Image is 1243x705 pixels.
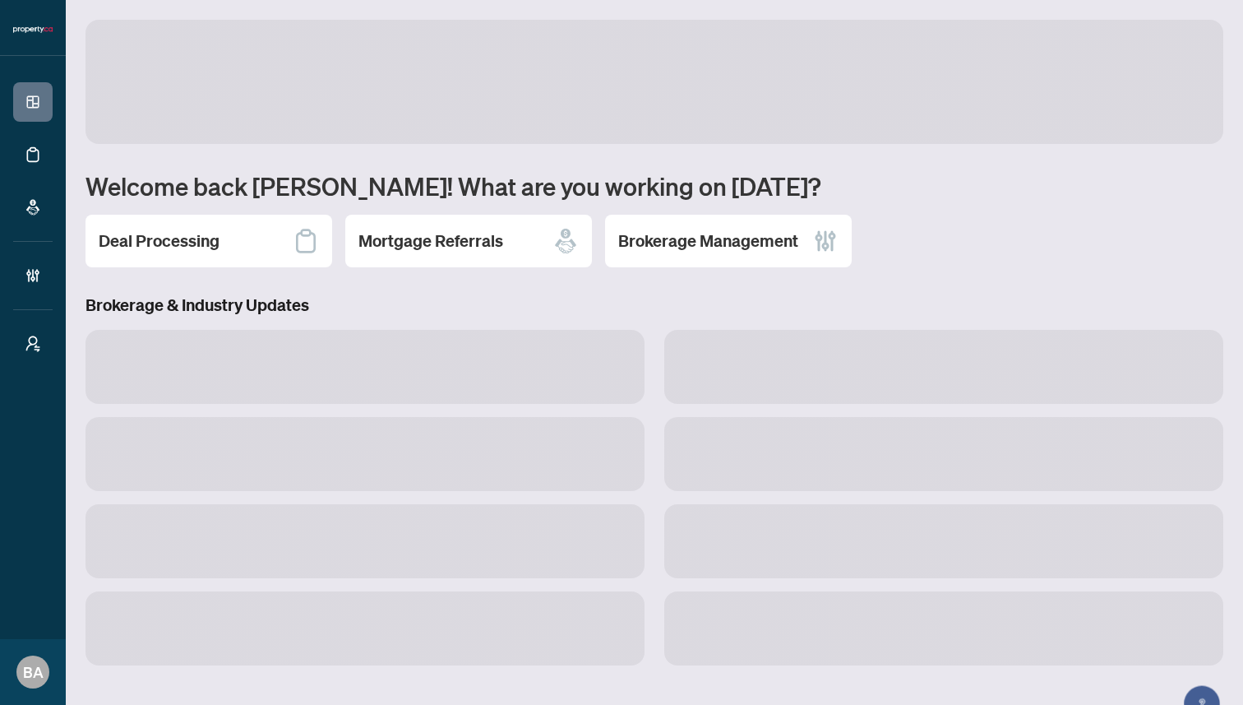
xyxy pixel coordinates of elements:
[358,230,503,253] h2: Mortgage Referrals
[85,294,1223,317] h3: Brokerage & Industry Updates
[85,170,1223,202] h1: Welcome back [PERSON_NAME]! What are you working on [DATE]?
[99,230,219,253] h2: Deal Processing
[25,336,41,352] span: user-switch
[618,230,798,253] h2: Brokerage Management
[1177,647,1227,697] button: Open asap
[23,661,44,684] span: BA
[13,25,53,35] img: logo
